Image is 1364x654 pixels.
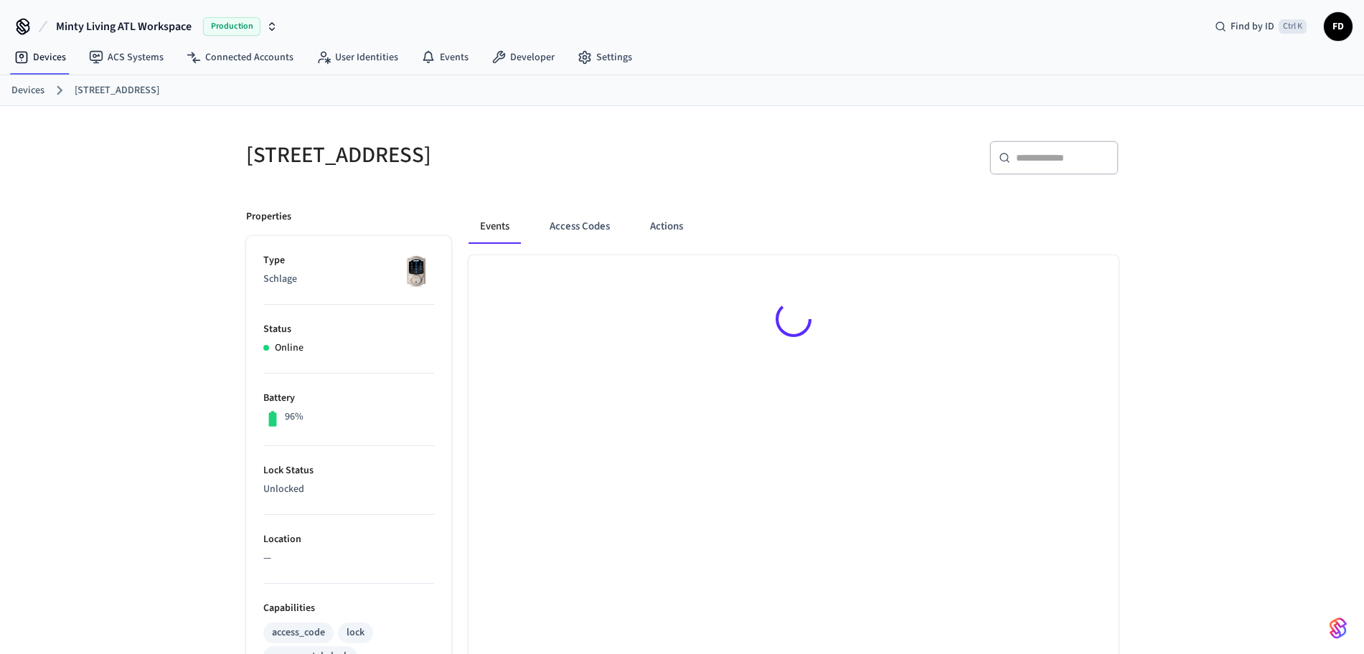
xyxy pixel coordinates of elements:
p: Status [263,322,434,337]
p: Properties [246,209,291,224]
button: Access Codes [538,209,621,244]
a: Events [410,44,480,70]
p: Schlage [263,272,434,287]
a: User Identities [305,44,410,70]
img: Schlage Sense Smart Deadbolt with Camelot Trim, Front [398,253,434,289]
h5: [STREET_ADDRESS] [246,141,674,170]
span: Ctrl K [1279,19,1307,34]
p: Battery [263,391,434,406]
a: Developer [480,44,566,70]
a: Devices [11,83,44,98]
img: SeamLogoGradient.69752ec5.svg [1330,617,1347,640]
button: Events [469,209,521,244]
a: Devices [3,44,77,70]
div: ant example [469,209,1119,244]
button: FD [1324,12,1353,41]
p: Capabilities [263,601,434,616]
div: Find by IDCtrl K [1203,14,1318,39]
p: — [263,551,434,566]
a: Settings [566,44,644,70]
a: Connected Accounts [175,44,305,70]
span: Production [203,17,260,36]
span: FD [1325,14,1351,39]
div: access_code [272,625,325,640]
p: Location [263,532,434,547]
p: Unlocked [263,482,434,497]
p: Online [275,341,304,356]
span: Minty Living ATL Workspace [56,18,192,35]
p: 96% [285,409,304,425]
span: Find by ID [1231,19,1274,34]
button: Actions [639,209,695,244]
p: Type [263,253,434,268]
p: Lock Status [263,463,434,478]
div: lock [347,625,364,640]
a: [STREET_ADDRESS] [75,83,159,98]
a: ACS Systems [77,44,175,70]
